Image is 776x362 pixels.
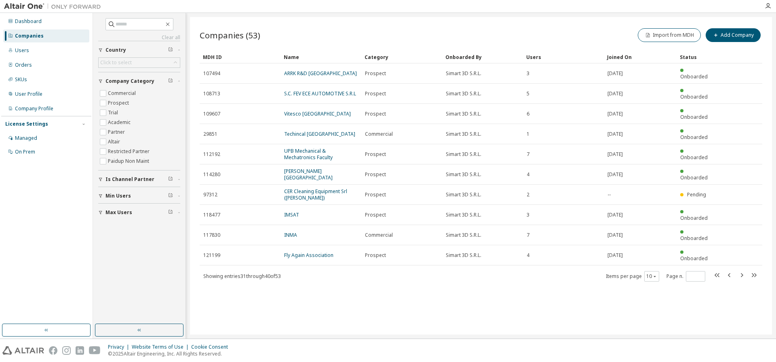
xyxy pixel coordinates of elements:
span: Simart 3D S.R.L. [446,70,481,77]
span: Onboarded [680,73,708,80]
div: Onboarded By [445,51,520,63]
span: Items per page [606,271,659,282]
span: Simart 3D S.R.L. [446,192,481,198]
span: Clear filter [168,209,173,216]
div: Privacy [108,344,132,350]
span: 114280 [203,171,220,178]
img: facebook.svg [49,346,57,355]
div: Click to select [99,58,180,67]
span: Pending [687,191,706,198]
label: Academic [108,118,132,127]
span: Clear filter [168,78,173,84]
span: Prospect [365,192,386,198]
div: Status [680,51,714,63]
span: 4 [527,252,529,259]
a: INMA [284,232,297,238]
label: Restricted Partner [108,147,151,156]
span: Clear filter [168,176,173,183]
span: Onboarded [680,134,708,141]
button: Is Channel Partner [98,170,180,188]
span: Onboarded [680,93,708,100]
div: Managed [15,135,37,141]
span: 3 [527,212,529,218]
span: Prospect [365,90,386,97]
span: 112192 [203,151,220,158]
span: [DATE] [607,171,623,178]
div: Dashboard [15,18,42,25]
img: youtube.svg [89,346,101,355]
span: 1 [527,131,529,137]
img: Altair One [4,2,105,11]
span: Onboarded [680,174,708,181]
a: UPB Mechanical & Mechatronics Faculty [284,147,333,161]
span: Prospect [365,111,386,117]
div: Company Profile [15,105,53,112]
span: Prospect [365,151,386,158]
button: Import from MDH [638,28,701,42]
span: [DATE] [607,131,623,137]
img: instagram.svg [62,346,71,355]
span: Simart 3D S.R.L. [446,111,481,117]
button: 10 [646,273,657,280]
span: Company Category [105,78,154,84]
a: [PERSON_NAME] [GEOGRAPHIC_DATA] [284,168,333,181]
a: CER Cleaning Equipment Srl ([PERSON_NAME]) [284,188,347,201]
span: 2 [527,192,529,198]
button: Min Users [98,187,180,205]
span: [DATE] [607,70,623,77]
label: Altair [108,137,122,147]
div: Category [365,51,439,63]
a: Clear all [98,34,180,41]
a: S.C. FEV ECE AUTOMOTIVE S.R.L [284,90,356,97]
span: Simart 3D S.R.L. [446,212,481,218]
span: 108713 [203,90,220,97]
span: Is Channel Partner [105,176,154,183]
span: 117830 [203,232,220,238]
div: MDH ID [203,51,277,63]
span: 4 [527,171,529,178]
div: Name [284,51,358,63]
span: Clear filter [168,193,173,199]
span: Simart 3D S.R.L. [446,232,481,238]
span: [DATE] [607,252,623,259]
div: Cookie Consent [191,344,233,350]
button: Max Users [98,204,180,221]
span: Simart 3D S.R.L. [446,151,481,158]
span: Country [105,47,126,53]
span: 5 [527,90,529,97]
a: Fly Again Association [284,252,333,259]
span: Onboarded [680,255,708,262]
label: Prospect [108,98,131,108]
div: User Profile [15,91,42,97]
label: Trial [108,108,120,118]
span: Prospect [365,70,386,77]
span: [DATE] [607,111,623,117]
img: altair_logo.svg [2,346,44,355]
span: 6 [527,111,529,117]
button: Company Category [98,72,180,90]
label: Commercial [108,88,137,98]
div: SKUs [15,76,27,83]
span: Page n. [666,271,705,282]
span: Clear filter [168,47,173,53]
span: 97312 [203,192,217,198]
span: [DATE] [607,151,623,158]
a: Vitesco [GEOGRAPHIC_DATA] [284,110,351,117]
span: Simart 3D S.R.L. [446,252,481,259]
div: Users [15,47,29,54]
a: Techincal [GEOGRAPHIC_DATA] [284,130,355,137]
div: Joined On [607,51,673,63]
div: Orders [15,62,32,68]
div: Click to select [100,59,132,66]
div: Companies [15,33,44,39]
label: Partner [108,127,127,137]
span: [DATE] [607,90,623,97]
a: IMSAT [284,211,299,218]
button: Country [98,41,180,59]
span: 118477 [203,212,220,218]
span: Onboarded [680,114,708,120]
div: On Prem [15,149,35,155]
span: Max Users [105,209,132,216]
span: Onboarded [680,154,708,161]
span: [DATE] [607,212,623,218]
